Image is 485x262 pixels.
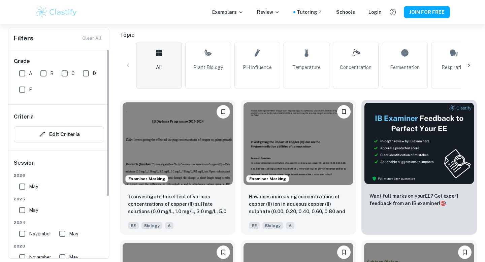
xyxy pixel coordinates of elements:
[292,64,321,71] span: Temperature
[165,222,173,229] span: A
[126,176,168,182] span: Examiner Marking
[249,222,260,229] span: EE
[14,243,104,249] span: 2023
[29,230,51,237] span: November
[440,201,446,206] span: 🎯
[243,64,272,71] span: pH Influence
[93,70,96,77] span: D
[29,70,32,77] span: A
[14,57,104,65] h6: Grade
[361,100,477,235] a: ThumbnailWant full marks on yourEE? Get expert feedback from an IB examiner!
[128,193,227,216] p: To investigate the effect of various concentrations of copper (II) sulfate solutions (0.0 mg/L, 1...
[50,70,54,77] span: B
[14,220,104,226] span: 2024
[14,196,104,202] span: 2025
[120,31,477,39] h6: Topic
[69,230,78,237] span: May
[369,192,469,207] p: Want full marks on your EE ? Get expert feedback from an IB examiner!
[14,34,33,43] h6: Filters
[128,222,139,229] span: EE
[244,102,354,185] img: Biology EE example thumbnail: How does increasing concentrations of co
[249,193,348,216] p: How does increasing concentrations of copper (II) ion in aqueous copper (II) sulphate (0.00, 0.20...
[156,64,162,71] span: All
[69,254,78,261] span: May
[193,64,223,71] span: Plant Biology
[286,222,294,229] span: A
[71,70,75,77] span: C
[368,8,382,16] a: Login
[14,126,104,142] button: Edit Criteria
[29,183,38,190] span: May
[14,172,104,178] span: 2026
[364,102,474,184] img: Thumbnail
[217,105,230,119] button: Please log in to bookmark exemplars
[257,8,280,16] p: Review
[241,100,356,235] a: Examiner MarkingPlease log in to bookmark exemplarsHow does increasing concentrations of copper (...
[458,245,472,259] button: Please log in to bookmark exemplars
[336,8,355,16] a: Schools
[29,86,32,93] span: E
[141,222,162,229] span: Biology
[212,8,244,16] p: Exemplars
[14,159,104,172] h6: Session
[14,113,34,121] h6: Criteria
[247,176,289,182] span: Examiner Marking
[337,105,351,119] button: Please log in to bookmark exemplars
[35,5,78,19] img: Clastify logo
[442,64,466,71] span: Respiration
[217,245,230,259] button: Please log in to bookmark exemplars
[387,6,398,18] button: Help and Feedback
[262,222,283,229] span: Biology
[390,64,420,71] span: Fermentation
[29,206,38,214] span: May
[297,8,323,16] a: Tutoring
[337,245,351,259] button: Please log in to bookmark exemplars
[123,102,233,185] img: Biology EE example thumbnail: To investigate the effect of various con
[120,100,235,235] a: Examiner MarkingPlease log in to bookmark exemplarsTo investigate the effect of various concentra...
[340,64,371,71] span: Concentration
[404,6,450,18] button: JOIN FOR FREE
[29,254,51,261] span: November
